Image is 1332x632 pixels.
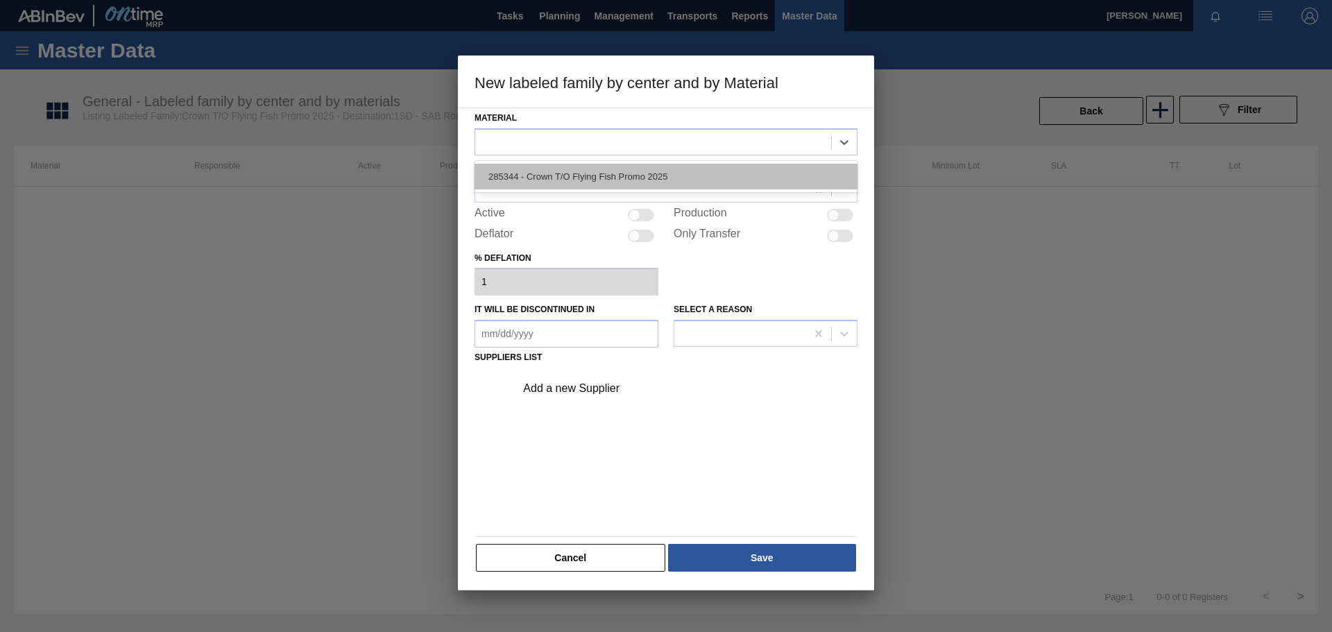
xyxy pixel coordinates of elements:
[475,305,595,314] label: It will be discontinued in
[668,544,856,572] button: Save
[475,160,534,170] label: Responsible
[475,248,658,268] label: % deflation
[475,113,517,123] label: Material
[523,382,795,395] div: Add a new Supplier
[475,352,542,362] label: Suppliers list
[475,228,513,244] label: Deflator
[475,164,857,189] div: 285344 - Crown T/O Flying Fish Promo 2025
[458,55,874,108] h3: New labeled family by center and by Material
[674,305,752,314] label: Select a reason
[674,228,740,244] label: Only Transfer
[475,207,505,223] label: Active
[476,544,665,572] button: Cancel
[674,207,727,223] label: Production
[475,320,658,348] input: mm/dd/yyyy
